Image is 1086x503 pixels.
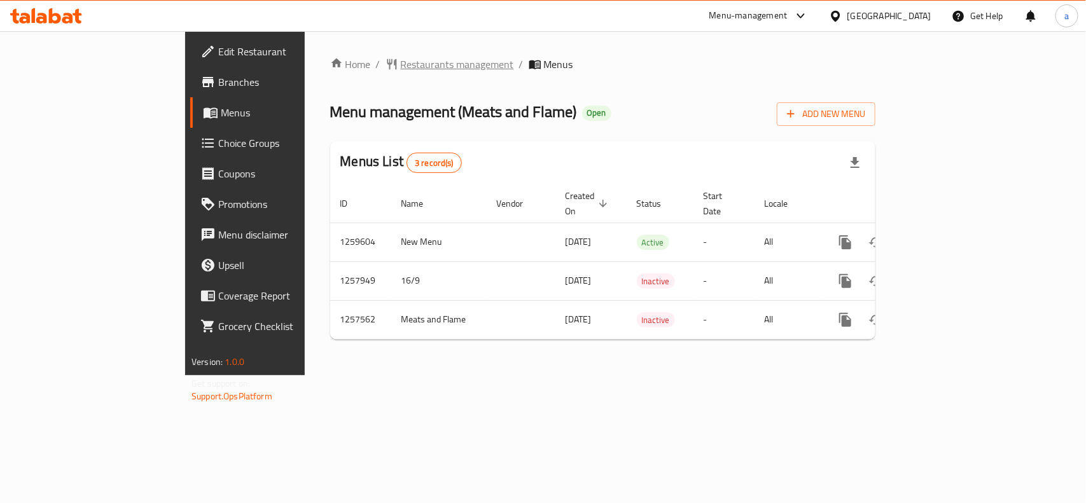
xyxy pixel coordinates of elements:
td: - [693,223,755,261]
span: a [1064,9,1069,23]
span: 3 record(s) [407,157,461,169]
span: Active [637,235,669,250]
div: Inactive [637,312,675,327]
span: Promotions [218,196,356,212]
button: Change Status [861,305,891,335]
a: Coupons [190,158,366,189]
div: Total records count [407,153,462,173]
a: Choice Groups [190,128,366,158]
span: Inactive [637,274,675,289]
div: Export file [840,148,870,178]
h2: Menus List [340,152,462,173]
span: Status [637,196,678,211]
th: Actions [820,184,963,223]
a: Grocery Checklist [190,311,366,341]
a: Menus [190,97,366,128]
li: / [376,57,380,72]
button: Change Status [861,266,891,296]
span: Menus [221,105,356,120]
td: - [693,300,755,339]
span: Start Date [704,188,739,219]
span: Menu management ( Meats and Flame ) [330,97,577,126]
a: Support.OpsPlatform [191,388,272,404]
span: Get support on: [191,375,250,392]
div: [GEOGRAPHIC_DATA] [847,9,931,23]
span: [DATE] [566,311,592,327]
td: All [755,300,820,339]
a: Branches [190,67,366,97]
button: more [830,227,861,258]
span: Upsell [218,258,356,273]
span: 1.0.0 [225,354,244,370]
td: All [755,223,820,261]
a: Coverage Report [190,280,366,311]
div: Open [582,106,611,121]
span: Branches [218,74,356,90]
button: more [830,305,861,335]
a: Promotions [190,189,366,219]
span: Vendor [497,196,540,211]
td: - [693,261,755,300]
span: [DATE] [566,272,592,289]
a: Upsell [190,250,366,280]
span: Open [582,107,611,118]
span: Locale [765,196,805,211]
span: Menus [544,57,573,72]
span: Restaurants management [401,57,514,72]
table: enhanced table [330,184,963,340]
a: Restaurants management [386,57,514,72]
span: Inactive [637,313,675,327]
a: Menu disclaimer [190,219,366,250]
span: Choice Groups [218,135,356,151]
span: Created On [566,188,611,219]
td: All [755,261,820,300]
td: 16/9 [391,261,487,300]
button: more [830,266,861,296]
span: Edit Restaurant [218,44,356,59]
span: Add New Menu [787,106,865,122]
a: Edit Restaurant [190,36,366,67]
span: Grocery Checklist [218,319,356,334]
div: Menu-management [709,8,788,24]
span: Coverage Report [218,288,356,303]
span: ID [340,196,365,211]
button: Add New Menu [777,102,875,126]
span: [DATE] [566,233,592,250]
span: Coupons [218,166,356,181]
button: Change Status [861,227,891,258]
span: Name [401,196,440,211]
td: Meats and Flame [391,300,487,339]
li: / [519,57,524,72]
nav: breadcrumb [330,57,875,72]
span: Version: [191,354,223,370]
td: New Menu [391,223,487,261]
span: Menu disclaimer [218,227,356,242]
